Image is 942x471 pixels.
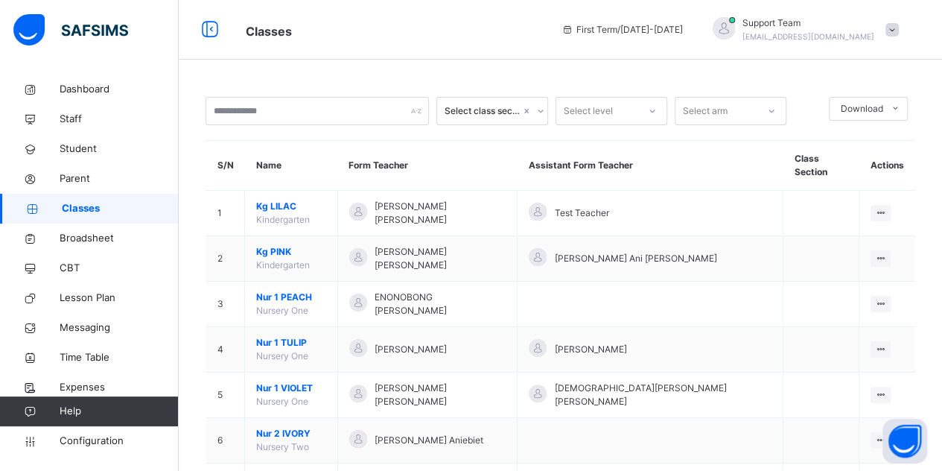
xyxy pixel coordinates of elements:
div: SupportTeam [698,16,906,43]
span: CBT [60,261,179,276]
th: Actions [859,141,915,191]
span: Nur 1 TULIP [256,336,326,350]
span: Nur 2 IVORY [256,427,326,440]
span: [PERSON_NAME] [PERSON_NAME] [375,382,506,408]
span: Student [60,142,179,157]
span: [PERSON_NAME] [PERSON_NAME] [375,245,506,272]
span: Configuration [60,434,178,449]
span: Kg LILAC [256,200,326,213]
td: 5 [206,373,245,418]
div: Select class section [445,104,521,118]
span: Nursery One [256,305,308,316]
span: Messaging [60,320,179,335]
span: Expenses [60,380,179,395]
span: Nur 1 PEACH [256,291,326,304]
th: Assistant Form Teacher [518,141,783,191]
span: [DEMOGRAPHIC_DATA][PERSON_NAME] [PERSON_NAME] [554,382,771,408]
span: Kindergarten [256,214,310,225]
span: [PERSON_NAME] Aniebiet [375,434,483,447]
th: Form Teacher [337,141,518,191]
span: Help [60,404,178,419]
td: 2 [206,236,245,282]
button: Open asap [882,419,927,464]
td: 1 [206,191,245,236]
span: [PERSON_NAME] [554,343,626,356]
span: Nur 1 VIOLET [256,382,326,395]
span: [PERSON_NAME] [PERSON_NAME] [375,200,506,227]
span: [PERSON_NAME] Ani [PERSON_NAME] [554,252,716,265]
span: ENONOBONG [PERSON_NAME] [375,291,506,317]
td: 4 [206,327,245,373]
th: Name [245,141,338,191]
img: safsims [13,14,128,45]
span: Nursery One [256,396,308,407]
th: S/N [206,141,245,191]
span: [PERSON_NAME] [375,343,447,356]
span: Nursery Two [256,441,309,452]
span: Kindergarten [256,259,310,271]
span: Parent [60,171,179,186]
span: Broadsheet [60,231,179,246]
td: 3 [206,282,245,327]
span: Time Table [60,350,179,365]
span: Nursery One [256,350,308,361]
span: Classes [62,201,179,216]
th: Class Section [783,141,859,191]
div: Select level [564,97,613,125]
span: Kg PINK [256,245,326,259]
span: Test Teacher [554,206,608,220]
span: Dashboard [60,82,179,97]
div: Select arm [683,97,728,125]
span: session/term information [561,23,683,37]
span: Classes [246,24,292,39]
span: Lesson Plan [60,291,179,306]
span: [EMAIL_ADDRESS][DOMAIN_NAME] [742,32,874,41]
span: Staff [60,112,179,127]
span: Download [841,102,883,116]
td: 6 [206,418,245,464]
span: Support Team [742,16,874,30]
